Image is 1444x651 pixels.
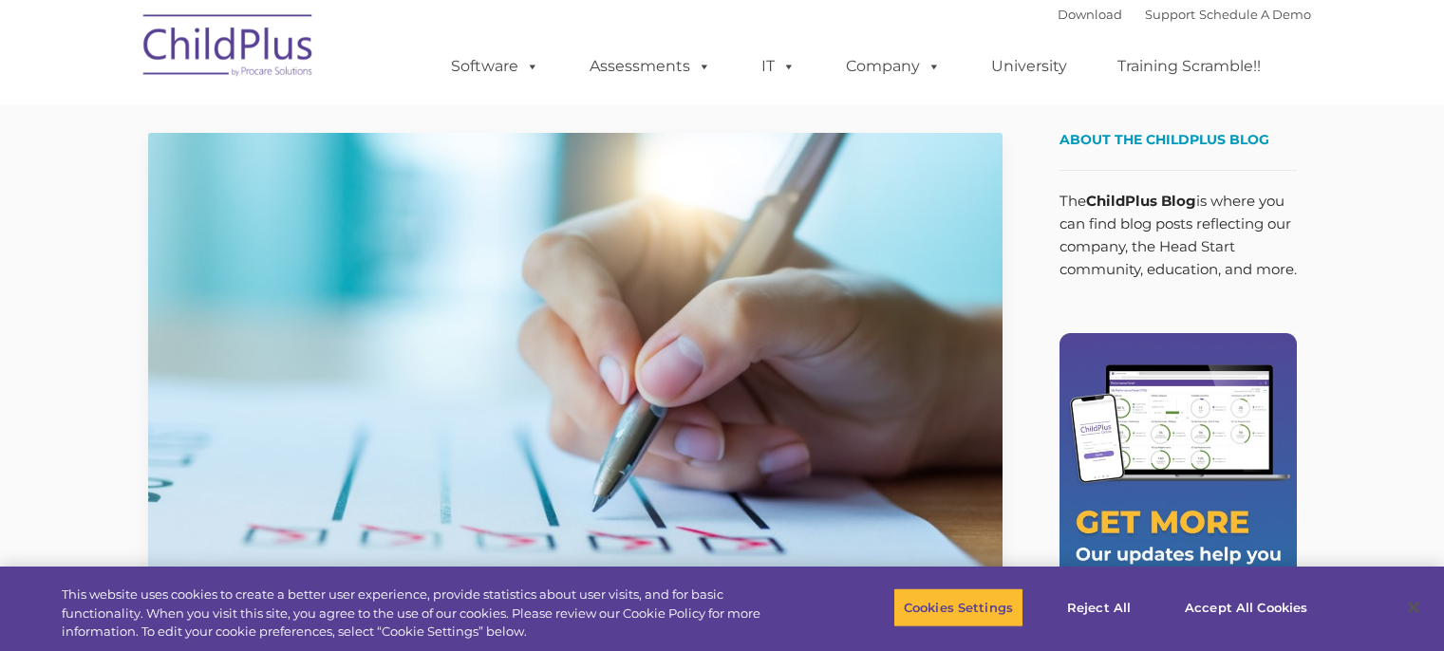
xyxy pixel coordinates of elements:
[827,47,960,85] a: Company
[1058,7,1122,22] a: Download
[1058,7,1311,22] font: |
[571,47,730,85] a: Assessments
[893,587,1023,627] button: Cookies Settings
[1060,190,1297,281] p: The is where you can find blog posts reflecting our company, the Head Start community, education,...
[972,47,1086,85] a: University
[432,47,558,85] a: Software
[1199,7,1311,22] a: Schedule A Demo
[1174,587,1318,627] button: Accept All Cookies
[1040,587,1158,627] button: Reject All
[1145,7,1195,22] a: Support
[742,47,815,85] a: IT
[1098,47,1280,85] a: Training Scramble!!
[148,133,1003,613] img: Efficiency Boost: ChildPlus Online's Enhanced Family Pre-Application Process - Streamlining Appli...
[1060,131,1269,148] span: About the ChildPlus Blog
[1086,192,1196,210] strong: ChildPlus Blog
[1393,586,1435,628] button: Close
[134,1,324,96] img: ChildPlus by Procare Solutions
[62,586,795,642] div: This website uses cookies to create a better user experience, provide statistics about user visit...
